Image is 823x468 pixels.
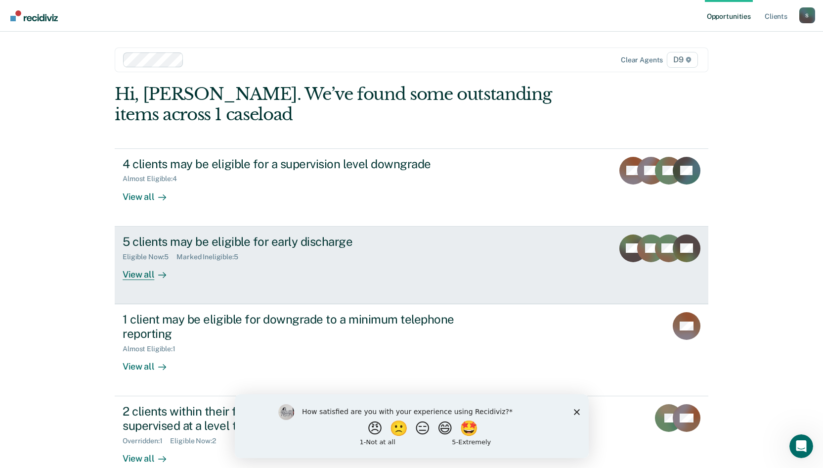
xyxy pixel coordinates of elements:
[799,7,815,23] div: S
[667,52,698,68] span: D9
[123,353,178,372] div: View all
[170,437,223,445] div: Eligible Now : 2
[123,404,470,433] div: 2 clients within their first 6 months of supervision are being supervised at a level that does no...
[621,56,663,64] div: Clear agents
[789,434,813,458] iframe: Intercom live chat
[176,253,246,261] div: Marked Ineligible : 5
[235,394,589,458] iframe: Survey by Kim from Recidiviz
[115,148,708,227] a: 4 clients may be eligible for a supervision level downgradeAlmost Eligible:4View all
[123,445,178,464] div: View all
[123,312,470,341] div: 1 client may be eligible for downgrade to a minimum telephone reporting
[123,437,170,445] div: Overridden : 1
[123,175,185,183] div: Almost Eligible : 4
[115,227,708,304] a: 5 clients may be eligible for early dischargeEligible Now:5Marked Ineligible:5View all
[123,157,470,171] div: 4 clients may be eligible for a supervision level downgrade
[123,183,178,202] div: View all
[123,234,470,249] div: 5 clients may be eligible for early discharge
[123,345,183,353] div: Almost Eligible : 1
[123,253,176,261] div: Eligible Now : 5
[123,261,178,280] div: View all
[115,304,708,396] a: 1 client may be eligible for downgrade to a minimum telephone reportingAlmost Eligible:1View all
[799,7,815,23] button: Profile dropdown button
[115,84,590,125] div: Hi, [PERSON_NAME]. We’ve found some outstanding items across 1 caseload
[10,10,58,21] img: Recidiviz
